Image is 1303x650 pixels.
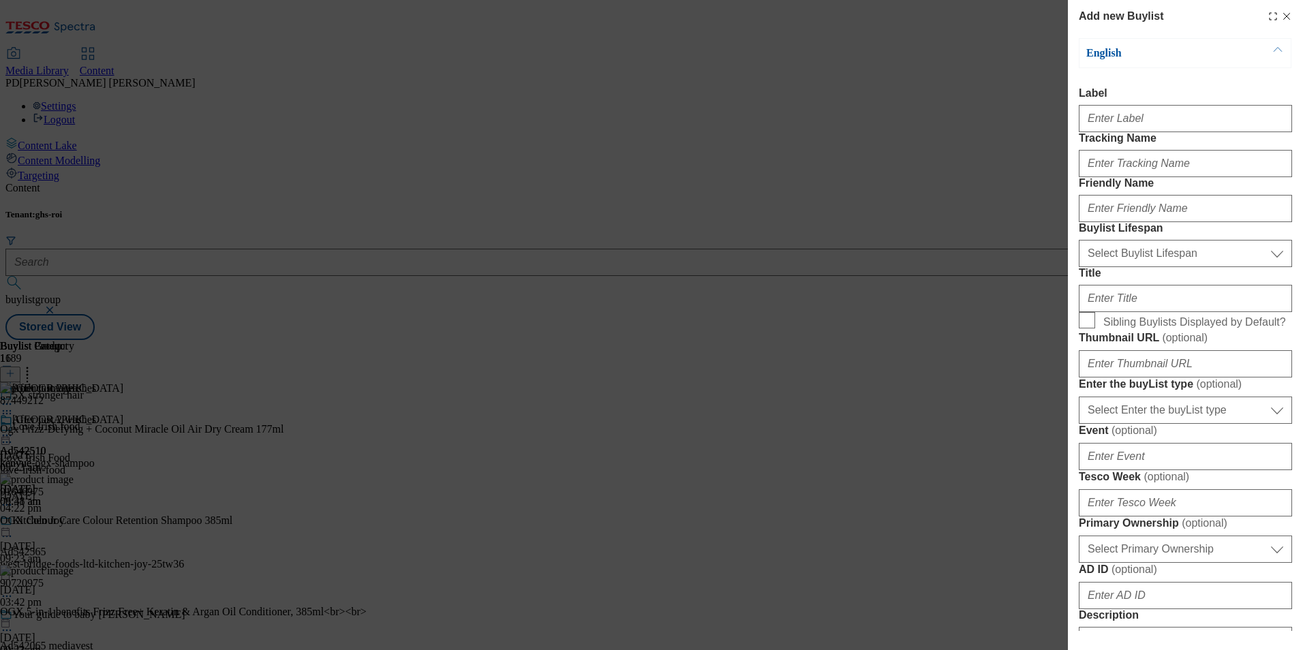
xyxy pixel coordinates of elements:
input: Enter Title [1079,285,1292,312]
label: Friendly Name [1079,177,1292,189]
input: Enter AD ID [1079,582,1292,609]
span: ( optional ) [1182,517,1227,529]
input: Enter Thumbnail URL [1079,350,1292,377]
h4: Add new Buylist [1079,8,1163,25]
span: ( optional ) [1112,563,1157,575]
span: Sibling Buylists Displayed by Default? [1103,316,1286,328]
input: Enter Tesco Week [1079,489,1292,516]
input: Enter Label [1079,105,1292,132]
span: ( optional ) [1144,471,1189,482]
label: Primary Ownership [1079,516,1292,530]
label: Thumbnail URL [1079,331,1292,345]
input: Enter Tracking Name [1079,150,1292,177]
label: Tracking Name [1079,132,1292,144]
span: ( optional ) [1196,378,1242,390]
p: English [1086,46,1229,60]
label: Label [1079,87,1292,99]
label: Enter the buyList type [1079,377,1292,391]
input: Enter Friendly Name [1079,195,1292,222]
label: Title [1079,267,1292,279]
label: Event [1079,424,1292,437]
span: ( optional ) [1112,424,1157,436]
label: Description [1079,609,1292,621]
span: ( optional ) [1162,332,1208,343]
label: Tesco Week [1079,470,1292,484]
input: Enter Event [1079,443,1292,470]
label: AD ID [1079,563,1292,576]
label: Buylist Lifespan [1079,222,1292,234]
